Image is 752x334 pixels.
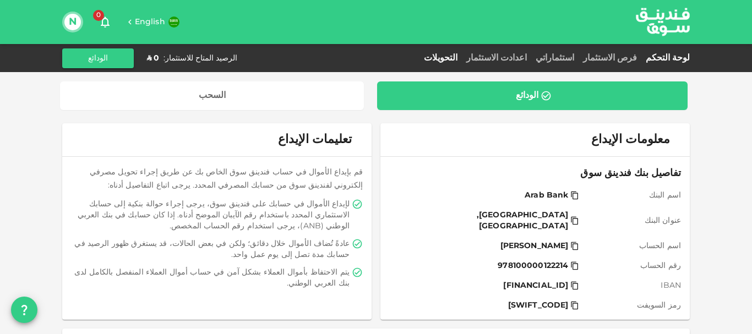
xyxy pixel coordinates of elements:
a: لوحة التحكم [641,54,690,62]
a: اعدادت الاستثمار [462,54,531,62]
span: تعليمات الإيداع [278,132,352,147]
span: [PERSON_NAME] [500,240,569,251]
div: السحب [199,90,226,101]
img: flag-sa.b9a346574cdc8950dd34b50780441f57.svg [168,17,179,28]
span: عادةً تُضاف الأموال خلال دقائق؛ ولكن في بعض الحالات، قد يستغرق ظهور الرصيد في حسابك مدة تصل إلى ي... [73,238,350,260]
span: [SWIFT_CODE] [508,300,569,311]
div: الودائع [516,90,538,101]
span: English [135,18,165,26]
span: معلومات الإيداع [591,132,670,147]
button: الودائع [62,48,134,68]
span: 0 [93,10,104,21]
img: logo [622,1,704,43]
span: Arab Bank [525,190,568,201]
span: IBAN [584,280,681,291]
span: تفاصيل بنك فندينق سوق [389,166,681,181]
span: قم بإيداع الأموال في حساب فندينق سوق الخاص بك عن طريق إجراء تحويل مصرفي إلكتروني لفندينق سوق من ح... [90,168,363,189]
span: عنوان البنك [584,215,681,226]
span: [FINANCIAL_ID] [503,280,568,291]
div: ʢ 0 [147,53,159,64]
a: logo [636,1,690,43]
span: رمز السويفت [584,300,681,311]
div: الرصيد المتاح للاستثمار : [164,53,237,64]
span: اسم البنك [584,190,681,201]
span: يتم الاحتفاظ بأموال العملاء بشكل آمن في حساب أموال العملاء المنفصل بالكامل لدى بنك العربي الوطني. [73,267,350,289]
span: لإيداع الأموال في حسابك على فندينق سوق، يرجى إجراء حوالة بنكية إلى حسابك الاستثماري المحدد باستخد... [73,199,350,232]
a: السحب [60,81,364,110]
button: question [11,297,37,323]
a: فرص الاستثمار [579,54,641,62]
span: 978100000122214 [498,260,568,271]
span: اسم الحساب [584,240,681,251]
a: التحويلات [419,54,462,62]
a: استثماراتي [531,54,579,62]
a: الودائع [377,81,688,110]
button: N [64,14,81,30]
span: رقم الحساب [584,260,681,271]
button: 0 [94,11,116,33]
span: [GEOGRAPHIC_DATA], [GEOGRAPHIC_DATA] [396,210,568,232]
